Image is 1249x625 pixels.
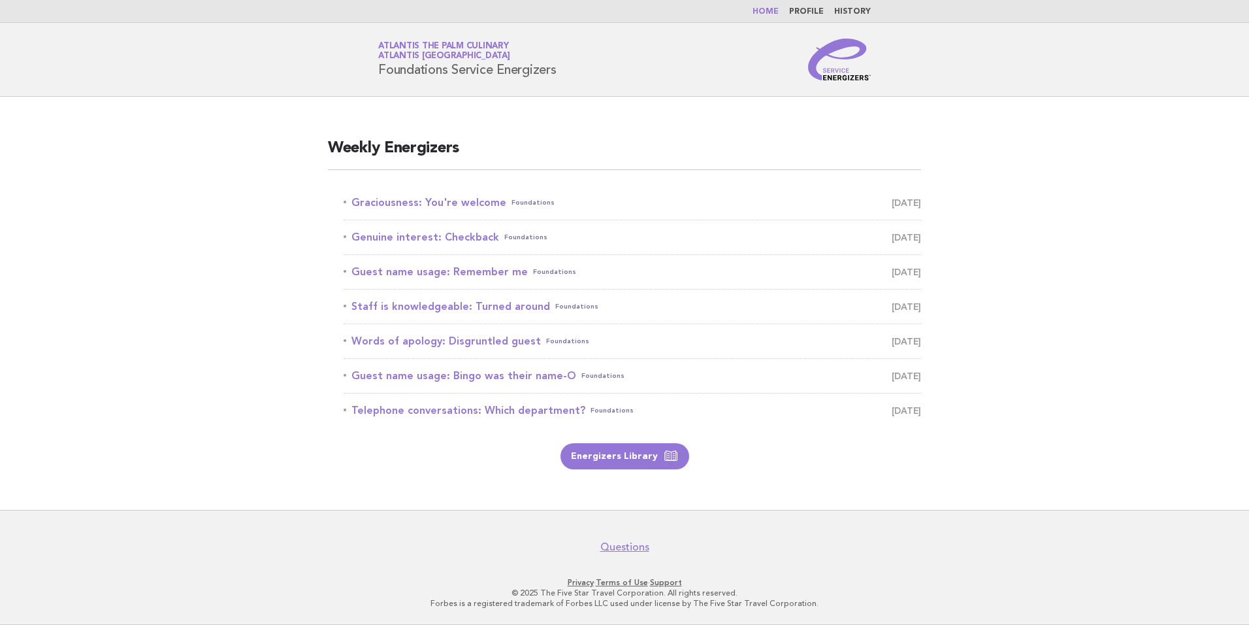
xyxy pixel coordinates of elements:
[581,367,624,385] span: Foundations
[892,228,921,246] span: [DATE]
[344,332,921,350] a: Words of apology: Disgruntled guestFoundations [DATE]
[789,8,824,16] a: Profile
[600,541,649,554] a: Questions
[344,367,921,385] a: Guest name usage: Bingo was their name-OFoundations [DATE]
[344,297,921,316] a: Staff is knowledgeable: Turned aroundFoundations [DATE]
[344,401,921,420] a: Telephone conversations: Which department?Foundations [DATE]
[511,194,555,212] span: Foundations
[344,263,921,281] a: Guest name usage: Remember meFoundations [DATE]
[596,578,648,587] a: Terms of Use
[225,588,1024,598] p: © 2025 The Five Star Travel Corporation. All rights reserved.
[892,401,921,420] span: [DATE]
[834,8,871,16] a: History
[892,297,921,316] span: [DATE]
[892,263,921,281] span: [DATE]
[892,194,921,212] span: [DATE]
[504,228,547,246] span: Foundations
[378,52,510,61] span: Atlantis [GEOGRAPHIC_DATA]
[560,443,689,469] a: Energizers Library
[378,42,510,60] a: Atlantis The Palm CulinaryAtlantis [GEOGRAPHIC_DATA]
[753,8,779,16] a: Home
[344,194,921,212] a: Graciousness: You're welcomeFoundations [DATE]
[892,332,921,350] span: [DATE]
[533,263,576,281] span: Foundations
[378,42,557,76] h1: Foundations Service Energizers
[892,367,921,385] span: [DATE]
[344,228,921,246] a: Genuine interest: CheckbackFoundations [DATE]
[808,39,871,80] img: Service Energizers
[568,578,594,587] a: Privacy
[546,332,589,350] span: Foundations
[225,577,1024,588] p: · ·
[591,401,634,420] span: Foundations
[225,598,1024,609] p: Forbes is a registered trademark of Forbes LLC used under license by The Five Star Travel Corpora...
[328,138,921,170] h2: Weekly Energizers
[650,578,682,587] a: Support
[555,297,598,316] span: Foundations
